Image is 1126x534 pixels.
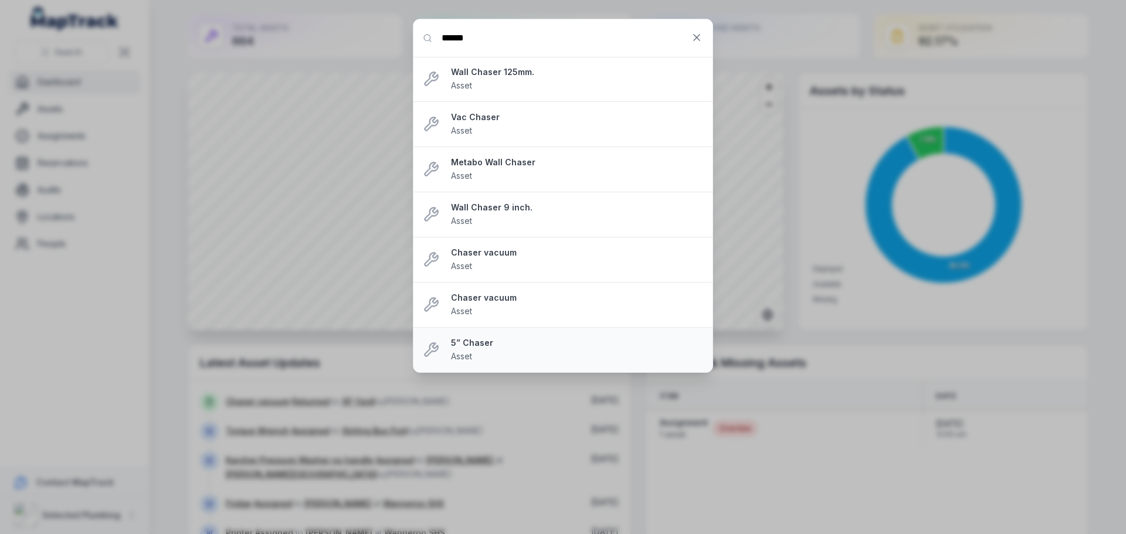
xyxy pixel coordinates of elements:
a: Chaser vacuumAsset [451,292,703,318]
span: Asset [451,171,472,181]
span: Asset [451,306,472,316]
strong: Vac Chaser [451,111,703,123]
strong: Wall Chaser 125mm. [451,66,703,78]
span: Asset [451,261,472,271]
a: Wall Chaser 125mm.Asset [451,66,703,92]
span: Asset [451,216,472,226]
a: 5” ChaserAsset [451,337,703,363]
span: Asset [451,351,472,361]
strong: Chaser vacuum [451,292,703,304]
strong: Wall Chaser 9 inch. [451,202,703,213]
span: Asset [451,80,472,90]
span: Asset [451,125,472,135]
strong: Metabo Wall Chaser [451,157,703,168]
a: Wall Chaser 9 inch.Asset [451,202,703,227]
a: Metabo Wall ChaserAsset [451,157,703,182]
a: Vac ChaserAsset [451,111,703,137]
a: Chaser vacuumAsset [451,247,703,273]
strong: 5” Chaser [451,337,703,349]
strong: Chaser vacuum [451,247,703,259]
